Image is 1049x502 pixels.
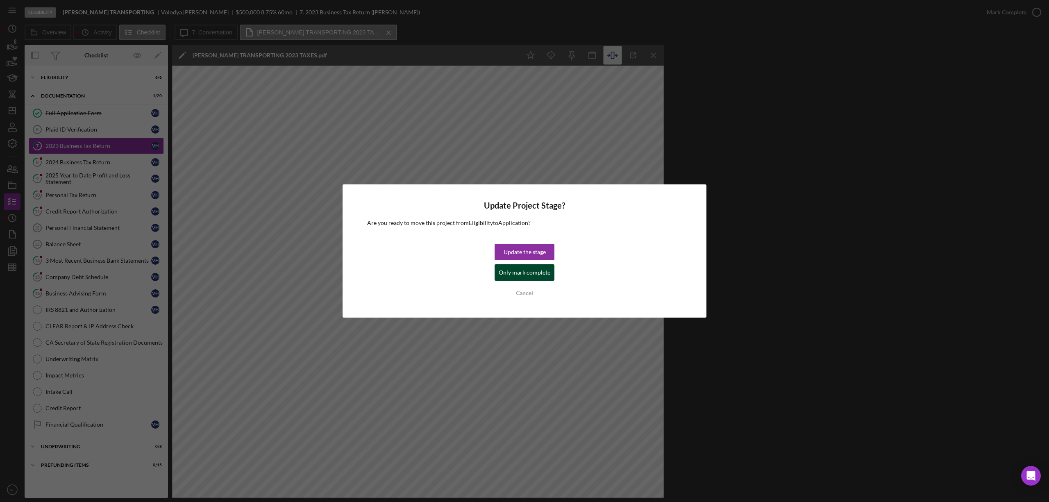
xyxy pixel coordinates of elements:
div: Open Intercom Messenger [1021,466,1041,486]
div: Update the stage [504,244,546,260]
div: Only mark complete [499,264,550,281]
button: Update the stage [495,244,554,260]
button: Cancel [495,285,554,301]
p: Are you ready to move this project from Eligibility to Application ? [367,218,682,227]
div: Cancel [516,285,533,301]
h4: Update Project Stage? [367,201,682,210]
button: Only mark complete [495,264,554,281]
